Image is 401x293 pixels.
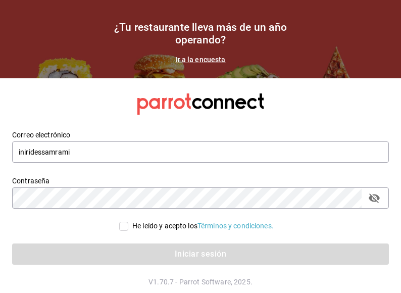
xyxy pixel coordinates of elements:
label: Correo electrónico [12,131,389,138]
div: He leído y acepto los [132,221,274,231]
a: Ir a la encuesta [175,56,225,64]
label: Contraseña [12,177,389,184]
h1: ¿Tu restaurante lleva más de un año operando? [99,21,302,46]
button: passwordField [366,189,383,207]
input: Ingresa tu correo electrónico [12,141,389,163]
p: V1.70.7 - Parrot Software, 2025. [12,277,389,287]
a: Términos y condiciones. [197,222,274,230]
